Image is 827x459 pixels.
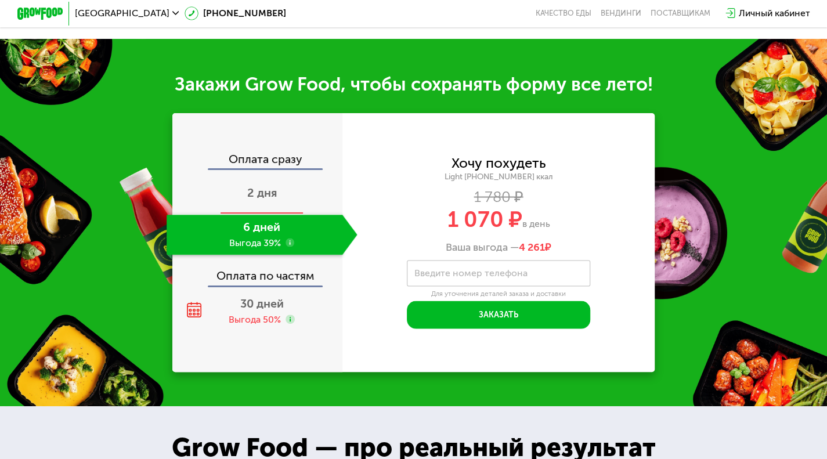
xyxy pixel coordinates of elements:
a: Качество еды [536,9,591,18]
div: Хочу похудеть [451,157,546,169]
button: Заказать [407,301,591,328]
div: 1 780 ₽ [342,190,655,203]
span: 1 070 ₽ [447,206,522,232]
div: поставщикам [651,9,710,18]
span: 4 261 [519,240,545,253]
div: Для уточнения деталей заказа и доставки [407,289,591,298]
div: Ваша выгода — [342,241,655,254]
div: Оплата сразу [174,154,342,169]
a: Вендинги [601,9,641,18]
a: [PHONE_NUMBER] [185,6,286,20]
div: Выгода 50% [229,313,281,326]
div: Оплата по частям [174,259,342,286]
span: ₽ [519,241,551,254]
span: [GEOGRAPHIC_DATA] [75,9,169,18]
span: в день [522,218,550,229]
span: 2 дня [247,186,277,200]
label: Введите номер телефона [414,270,527,276]
div: Light [PHONE_NUMBER] ккал [342,171,655,182]
span: 30 дней [240,297,284,310]
div: Личный кабинет [738,6,810,20]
